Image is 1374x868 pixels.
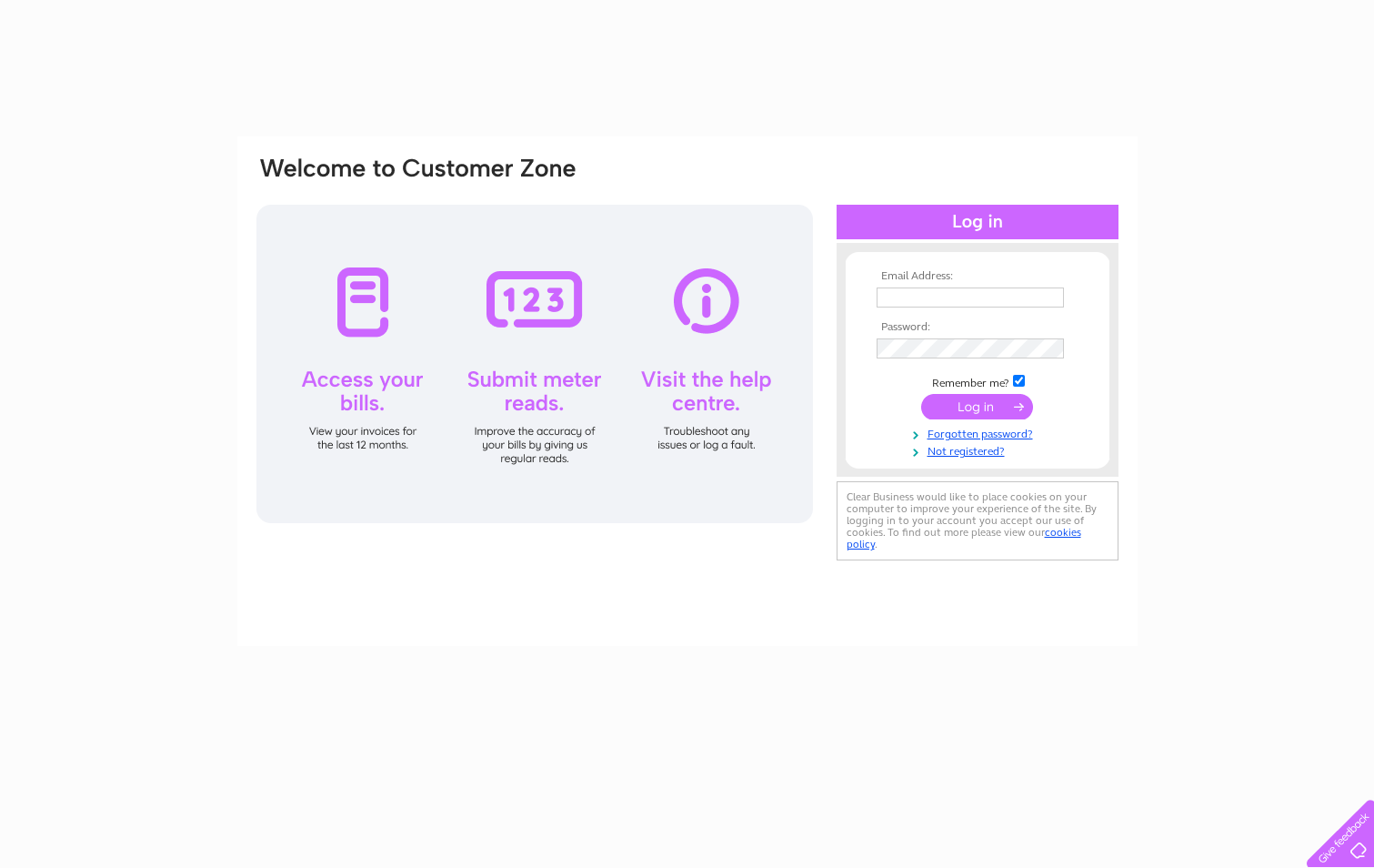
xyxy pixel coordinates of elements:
[837,481,1118,560] div: Clear Business would like to place cookies on your computer to improve your experience of the sit...
[872,372,1083,390] td: Remember me?
[872,321,1083,334] th: Password:
[872,270,1083,283] th: Email Address:
[921,394,1033,419] input: Submit
[847,526,1081,550] a: cookies policy
[877,441,1083,459] a: Not registered?
[877,424,1083,441] a: Forgotten password?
